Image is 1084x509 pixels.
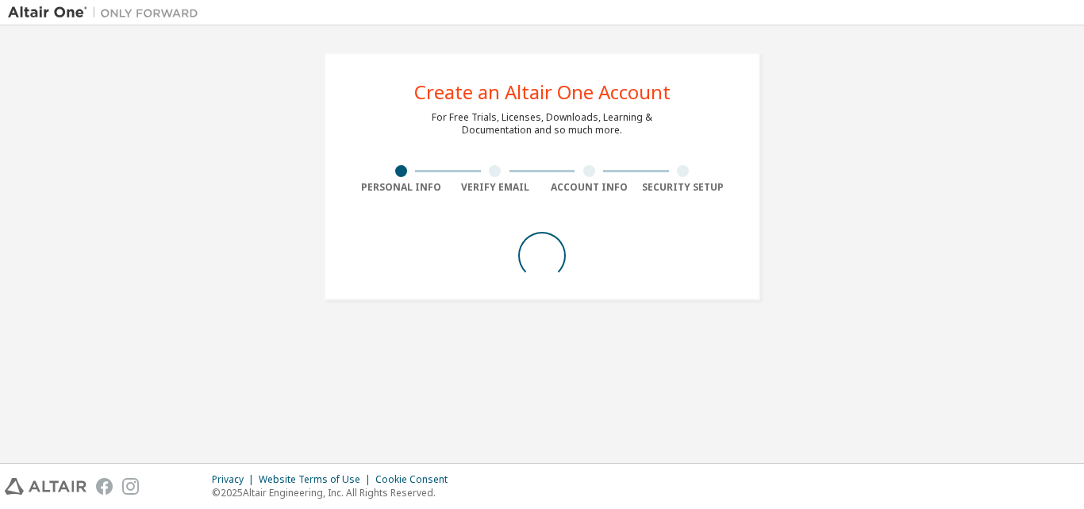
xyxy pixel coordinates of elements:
[8,5,206,21] img: Altair One
[212,486,457,499] p: © 2025 Altair Engineering, Inc. All Rights Reserved.
[375,473,457,486] div: Cookie Consent
[542,181,636,194] div: Account Info
[448,181,543,194] div: Verify Email
[5,478,86,495] img: altair_logo.svg
[122,478,139,495] img: instagram.svg
[354,181,448,194] div: Personal Info
[432,111,652,137] div: For Free Trials, Licenses, Downloads, Learning & Documentation and so much more.
[96,478,113,495] img: facebook.svg
[259,473,375,486] div: Website Terms of Use
[212,473,259,486] div: Privacy
[414,83,671,102] div: Create an Altair One Account
[636,181,731,194] div: Security Setup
